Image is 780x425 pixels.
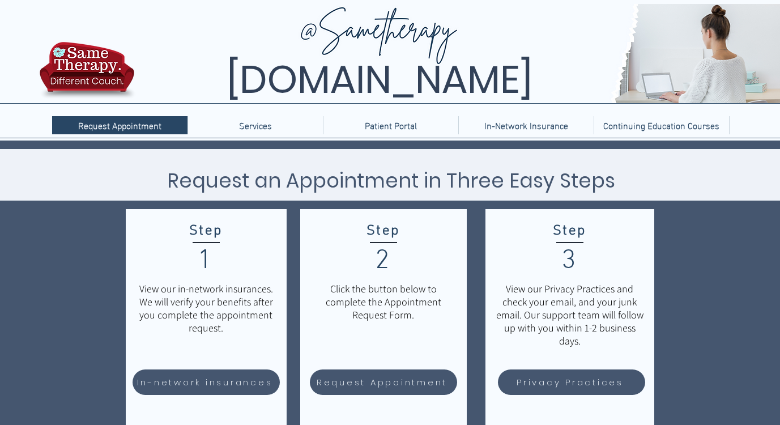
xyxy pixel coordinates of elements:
[561,245,577,278] span: 3
[36,40,138,107] img: TBH.US
[359,116,423,134] p: Patient Portal
[233,116,278,134] p: Services
[187,116,323,134] div: Services
[458,116,594,134] a: In-Network Insurance
[310,369,457,395] a: Request Appointment
[134,282,278,334] p: View our in-network insurances. We will verify your benefits after you complete the appointment r...
[137,376,273,389] span: In-network insurances
[317,376,447,389] span: Request Appointment
[323,116,458,134] a: Patient Portal
[52,116,187,134] a: Request Appointment
[189,223,223,240] span: Step
[375,245,391,278] span: 2
[198,245,214,278] span: 1
[517,376,624,389] span: Privacy Practices
[553,223,586,240] span: Step
[598,116,725,134] p: Continuing Education Courses
[495,282,645,347] p: View our Privacy Practices and check your email, and your junk email. Our support team will follo...
[366,223,400,240] span: Step
[479,116,574,134] p: In-Network Insurance
[312,282,455,321] p: Click the button below to complete the Appointment Request Form.
[498,369,645,395] a: Privacy Practices
[227,53,532,107] span: [DOMAIN_NAME]
[113,165,670,195] h3: Request an Appointment in Three Easy Steps
[594,116,729,134] a: Continuing Education Courses
[73,116,167,134] p: Request Appointment
[133,369,280,395] a: In-network insurances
